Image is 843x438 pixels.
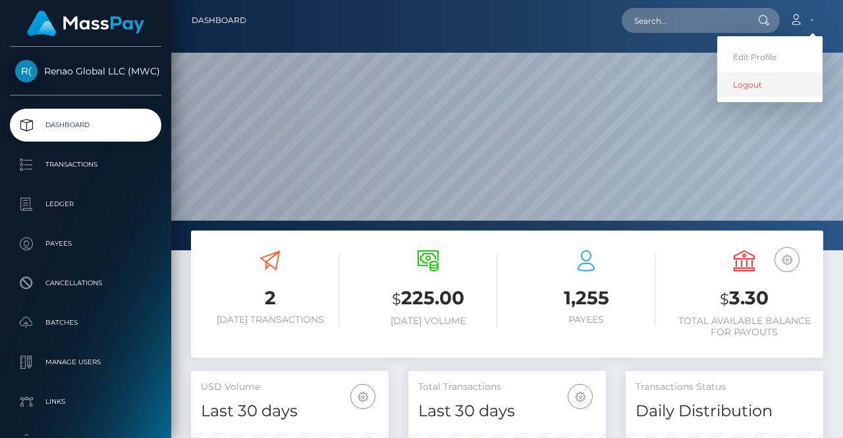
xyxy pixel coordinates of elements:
[15,115,156,135] p: Dashboard
[636,400,813,423] h4: Daily Distribution
[15,352,156,372] p: Manage Users
[15,60,38,82] img: Renao Global LLC (MWC)
[717,72,823,97] a: Logout
[675,285,813,312] h3: 3.30
[418,381,596,394] h5: Total Transactions
[418,400,596,423] h4: Last 30 days
[192,7,246,34] a: Dashboard
[201,400,379,423] h4: Last 30 days
[10,267,161,300] a: Cancellations
[720,290,729,308] small: $
[359,315,497,327] h6: [DATE] Volume
[15,155,156,175] p: Transactions
[10,109,161,142] a: Dashboard
[27,11,144,36] img: MassPay Logo
[15,234,156,254] p: Payees
[622,8,746,33] input: Search...
[10,188,161,221] a: Ledger
[517,285,655,311] h3: 1,255
[15,273,156,293] p: Cancellations
[517,314,655,325] h6: Payees
[10,306,161,339] a: Batches
[10,65,161,77] span: Renao Global LLC (MWC)
[201,381,379,394] h5: USD Volume
[392,290,401,308] small: $
[359,285,497,312] h3: 225.00
[636,381,813,394] h5: Transactions Status
[201,314,339,325] h6: [DATE] Transactions
[10,148,161,181] a: Transactions
[10,227,161,260] a: Payees
[15,313,156,333] p: Batches
[10,385,161,418] a: Links
[15,392,156,412] p: Links
[15,194,156,214] p: Ledger
[675,315,813,338] h6: Total Available Balance for Payouts
[10,346,161,379] a: Manage Users
[717,45,823,69] a: Edit Profile
[201,285,339,311] h3: 2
